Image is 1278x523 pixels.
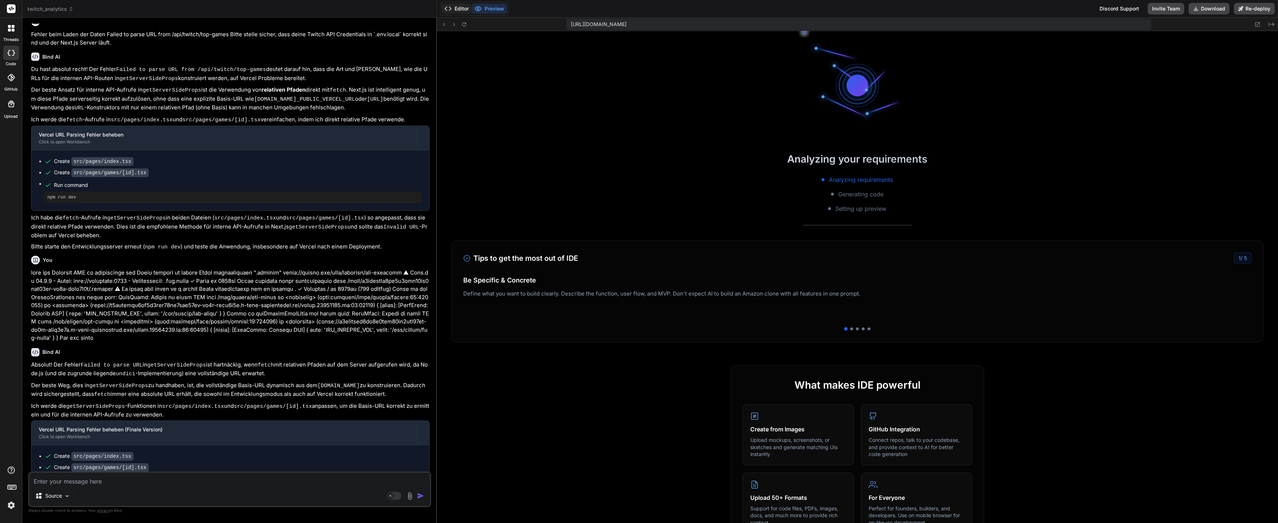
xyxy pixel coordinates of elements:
[28,507,431,514] p: Always double-check its answers. Your in Bind
[66,403,125,410] code: getServerSideProps
[330,87,346,93] code: fetch
[89,383,148,389] code: getServerSideProps
[463,275,1252,285] h4: Be Specific & Concrete
[31,214,430,240] p: Ich habe die -Aufrufe in in beiden Dateien ( und ) so angepasst, dass sie direkt relative Pfade v...
[39,131,410,138] div: Vercel URL Parsing Fehler beheben
[31,361,430,378] p: Absolut! Der Fehler in ist hartnäckig, wenn mit relativen Pfaden auf dem Server aufgerufen wird, ...
[145,244,181,250] code: npm run dev
[147,362,206,368] code: getServerSideProps
[258,362,274,368] code: fetch
[31,30,430,47] p: Fehler beim Laden der Daten Failed to parse URL from /api/twitch/top-games Bitte stelle sicher, d...
[71,157,134,166] code: src/pages/index.tsx
[31,65,430,83] p: Du hast absolut recht! Der Fehler deutet darauf hin, dass die Art und [PERSON_NAME], wie die URLs...
[406,492,414,500] img: attachment
[571,21,627,28] span: [URL][DOMAIN_NAME]
[28,5,73,13] span: twitch_analytics
[417,492,424,499] img: icon
[869,425,965,434] h4: GitHub Integration
[4,113,18,120] label: Upload
[119,76,178,82] code: getServerSideProps
[71,463,149,472] code: src/pages/games/[id].tsx
[262,86,305,93] strong: relativen Pfaden
[54,464,149,471] div: Create
[472,4,507,14] button: Preview
[743,377,972,393] h2: What makes IDE powerful
[75,105,84,111] code: URL
[317,383,360,389] code: [DOMAIN_NAME]
[39,139,410,145] div: Click to open Workbench
[31,126,417,150] button: Vercel URL Parsing Fehler behebenClick to open Workbench
[39,434,410,440] div: Click to open Workbench
[869,493,965,502] h4: For Everyone
[4,86,18,92] label: GitHub
[1234,252,1252,264] div: /
[869,436,965,458] p: Connect repos, talk to your codebase, and provide context to AI for better code generation
[1239,255,1241,261] span: 1
[116,67,266,73] code: Failed to parse URL from /api/twitch/top-games
[437,151,1278,167] h2: Analyzing your requirements
[47,194,419,200] pre: npm run dev
[442,4,472,14] button: Editor
[838,190,883,198] span: Generating code
[1244,255,1247,261] span: 5
[6,61,16,67] label: code
[97,508,110,512] span: privacy
[42,348,60,356] h6: Bind AI
[54,158,134,165] div: Create
[54,181,422,189] span: Run command
[383,224,419,230] code: Invalid URL
[31,381,430,399] p: Der beste Weg, dies in zu handhaben, ist, die vollständige Basis-URL dynamisch aus dem zu konstru...
[750,425,846,434] h4: Create from Images
[42,53,60,60] h6: Bind AI
[94,392,110,398] code: fetch
[162,403,224,410] code: src/pages/index.tsx
[54,169,149,176] div: Create
[63,215,79,221] code: fetch
[835,204,886,213] span: Setting up preview
[750,436,846,458] p: Upload mockups, screenshots, or sketches and generate matching UIs instantly
[116,371,135,377] code: undici
[107,215,166,221] code: getServerSideProps
[1148,3,1184,14] button: Invite Team
[64,493,70,499] img: Pick Models
[31,269,430,342] p: lore ips Dolorsit AME co adipiscinge sed Doeiu tempori ut labore Etdol magnaaliquaen ".adminim" v...
[234,403,312,410] code: src/pages/games/[id].tsx
[31,86,430,113] p: Der beste Ansatz für interne API-Aufrufe in ist die Verwendung von direkt mit . Next.js ist intel...
[286,215,364,221] code: src/pages/games/[id].tsx
[66,117,83,123] code: fetch
[31,421,417,445] button: Vercel URL Parsing Fehler beheben (Finale Version)Click to open Workbench
[1095,3,1143,14] div: Discord Support
[143,87,201,93] code: getServerSideProps
[182,117,261,123] code: src/pages/games/[id].tsx
[214,215,276,221] code: src/pages/index.tsx
[31,243,430,252] p: Bitte starte den Entwicklungsserver erneut ( ) und teste die Anwendung, insbesondere auf Vercel n...
[367,96,383,102] code: [URL]
[111,117,173,123] code: src/pages/index.tsx
[750,493,846,502] h4: Upload 50+ Formats
[71,452,134,461] code: src/pages/index.tsx
[54,452,134,460] div: Create
[463,253,578,264] h3: Tips to get the most out of IDE
[254,96,355,102] code: [DOMAIN_NAME]_PUBLIC_VERCEL_URL
[289,224,347,230] code: getServerSideProps
[43,256,52,264] h6: You
[81,362,143,368] code: Failed to parse URL
[71,168,149,177] code: src/pages/games/[id].tsx
[45,492,62,499] p: Source
[1189,3,1230,14] button: Download
[3,37,19,43] label: threads
[829,175,893,184] span: Analyzing requirements
[39,426,410,433] div: Vercel URL Parsing Fehler beheben (Finale Version)
[5,499,17,511] img: settings
[1234,3,1275,14] button: Re-deploy
[31,402,430,419] p: Ich werde die -Funktionen in und anpassen, um die Basis-URL korrekt zu ermitteln und für die inte...
[31,116,430,125] p: Ich werde die -Aufrufe in und vereinfachen, indem ich direkt relative Pfade verwende.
